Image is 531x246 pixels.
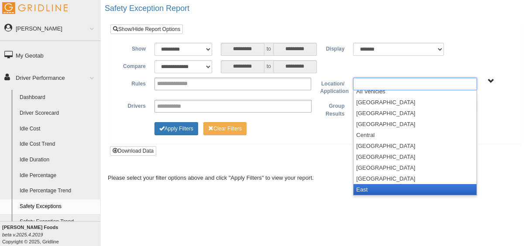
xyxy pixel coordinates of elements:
label: Drivers [117,100,150,110]
label: Compare [117,60,150,71]
li: Central [353,130,476,140]
li: [GEOGRAPHIC_DATA] [353,108,476,119]
button: Change Filter Options [203,122,247,135]
a: Show/Hide Report Options [110,24,183,34]
li: [GEOGRAPHIC_DATA] [353,173,476,184]
label: Display [315,43,349,53]
li: [GEOGRAPHIC_DATA] [353,162,476,173]
a: Safety Exceptions [16,199,100,215]
li: East [353,184,476,195]
a: Idle Percentage [16,168,100,184]
li: [GEOGRAPHIC_DATA] [353,151,476,162]
button: Change Filter Options [154,122,198,135]
h2: Safety Exception Report [105,4,531,13]
div: Copyright © 2025, Gridline [2,224,100,245]
li: [GEOGRAPHIC_DATA] [353,97,476,108]
label: Rules [117,78,150,88]
img: Gridline [2,2,68,14]
a: Idle Cost Trend [16,137,100,152]
b: [PERSON_NAME] Foods [2,225,58,230]
span: to [264,60,273,73]
label: Show [117,43,150,53]
a: Idle Cost [16,121,100,137]
button: Download Data [110,146,156,156]
li: [GEOGRAPHIC_DATA] [353,140,476,151]
span: to [264,43,273,56]
li: [GEOGRAPHIC_DATA] [353,119,476,130]
a: Idle Percentage Trend [16,183,100,199]
li: All Vehicles [353,86,476,97]
a: Dashboard [16,90,100,106]
span: Please select your filter options above and click "Apply Filters" to view your report. [108,174,314,181]
label: Group Results [316,100,349,118]
label: Location/ Application [315,78,349,96]
i: beta v.2025.4.2019 [2,232,43,237]
a: Safety Exception Trend [16,214,100,230]
a: Idle Duration [16,152,100,168]
a: Driver Scorecard [16,106,100,121]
